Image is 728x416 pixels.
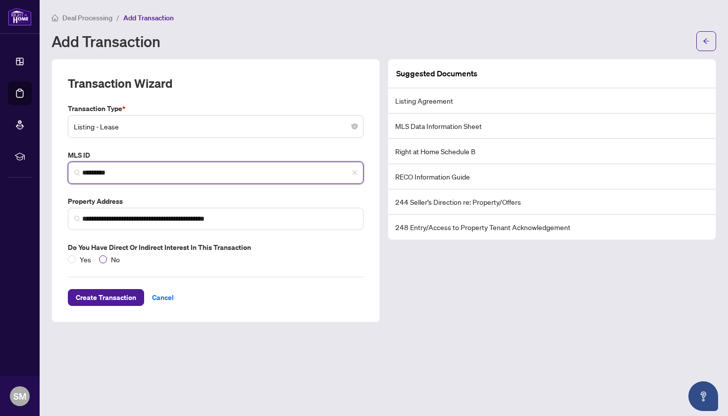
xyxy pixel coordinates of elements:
[62,13,112,22] span: Deal Processing
[388,139,716,164] li: Right at Home Schedule B
[68,289,144,306] button: Create Transaction
[152,290,174,305] span: Cancel
[68,196,364,207] label: Property Address
[388,88,716,114] li: Listing Agreement
[123,13,174,22] span: Add Transaction
[76,254,95,265] span: Yes
[8,7,32,26] img: logo
[68,150,364,161] label: MLS ID
[68,103,364,114] label: Transaction Type
[144,289,182,306] button: Cancel
[388,114,716,139] li: MLS Data Information Sheet
[74,117,358,136] span: Listing - Lease
[68,242,364,253] label: Do you have direct or indirect interest in this transaction
[13,389,26,403] span: SM
[76,290,136,305] span: Create Transaction
[396,67,477,80] article: Suggested Documents
[52,14,58,21] span: home
[74,170,80,176] img: search_icon
[388,215,716,239] li: 248 Entry/Access to Property Tenant Acknowledgement
[352,123,358,129] span: close-circle
[74,216,80,222] img: search_icon
[107,254,124,265] span: No
[116,12,119,23] li: /
[688,381,718,411] button: Open asap
[388,164,716,189] li: RECO Information Guide
[52,33,160,49] h1: Add Transaction
[703,38,710,45] span: arrow-left
[352,170,358,176] span: close
[68,75,172,91] h2: Transaction Wizard
[388,189,716,215] li: 244 Seller’s Direction re: Property/Offers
